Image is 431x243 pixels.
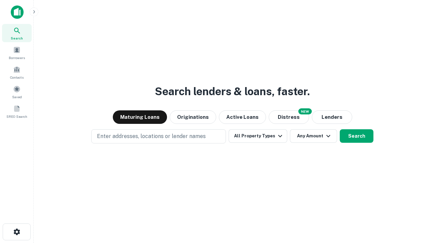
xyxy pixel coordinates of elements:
[298,108,312,114] div: NEW
[6,114,27,119] span: SREO Search
[312,110,352,124] button: Lenders
[97,132,206,140] p: Enter addresses, locations or lender names
[340,129,373,143] button: Search
[219,110,266,124] button: Active Loans
[290,129,337,143] button: Any Amount
[11,5,24,19] img: capitalize-icon.png
[9,55,25,60] span: Borrowers
[12,94,22,100] span: Saved
[229,129,287,143] button: All Property Types
[155,83,310,100] h3: Search lenders & loans, faster.
[91,129,226,143] button: Enter addresses, locations or lender names
[2,24,32,42] a: Search
[269,110,309,124] button: Search distressed loans with lien and other non-mortgage details.
[11,35,23,41] span: Search
[170,110,216,124] button: Originations
[2,102,32,120] a: SREO Search
[2,63,32,81] a: Contacts
[113,110,167,124] button: Maturing Loans
[2,83,32,101] a: Saved
[10,75,24,80] span: Contacts
[2,44,32,62] a: Borrowers
[397,189,431,221] iframe: Chat Widget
